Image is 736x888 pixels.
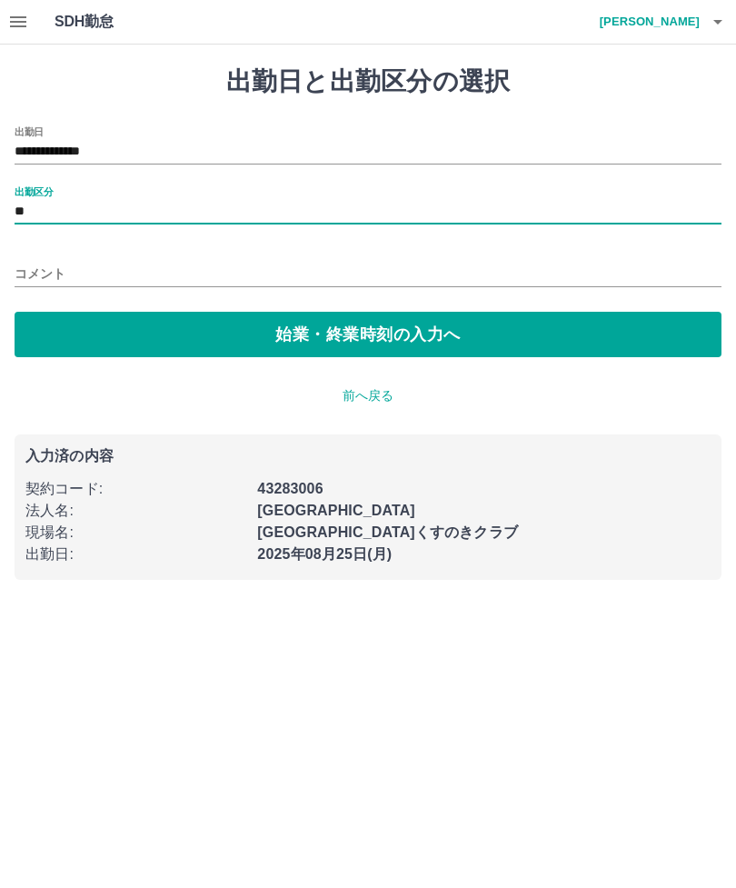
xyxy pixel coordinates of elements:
[25,544,246,565] p: 出勤日 :
[25,500,246,522] p: 法人名 :
[257,524,518,540] b: [GEOGRAPHIC_DATA]くすのきクラブ
[25,449,711,464] p: 入力済の内容
[257,546,392,562] b: 2025年08月25日(月)
[15,66,721,97] h1: 出勤日と出勤区分の選択
[25,522,246,544] p: 現場名 :
[15,185,53,198] label: 出勤区分
[25,478,246,500] p: 契約コード :
[15,312,721,357] button: 始業・終業時刻の入力へ
[257,481,323,496] b: 43283006
[15,386,721,405] p: 前へ戻る
[257,503,415,518] b: [GEOGRAPHIC_DATA]
[15,125,44,138] label: 出勤日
